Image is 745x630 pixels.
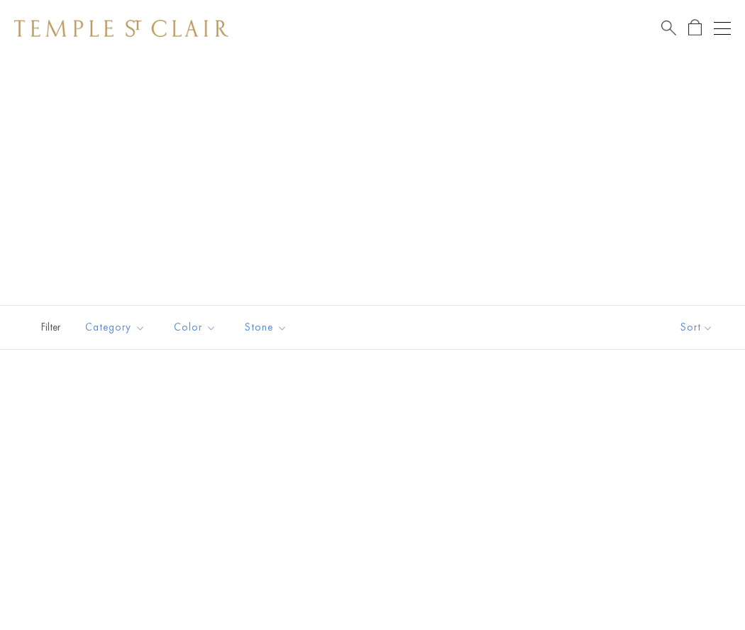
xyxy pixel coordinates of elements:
[234,311,298,343] button: Stone
[14,20,228,37] img: Temple St. Clair
[649,306,745,349] button: Show sort by
[238,319,298,336] span: Stone
[714,20,731,37] button: Open navigation
[74,311,156,343] button: Category
[167,319,227,336] span: Color
[78,319,156,336] span: Category
[163,311,227,343] button: Color
[661,19,676,37] a: Search
[688,19,702,37] a: Open Shopping Bag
